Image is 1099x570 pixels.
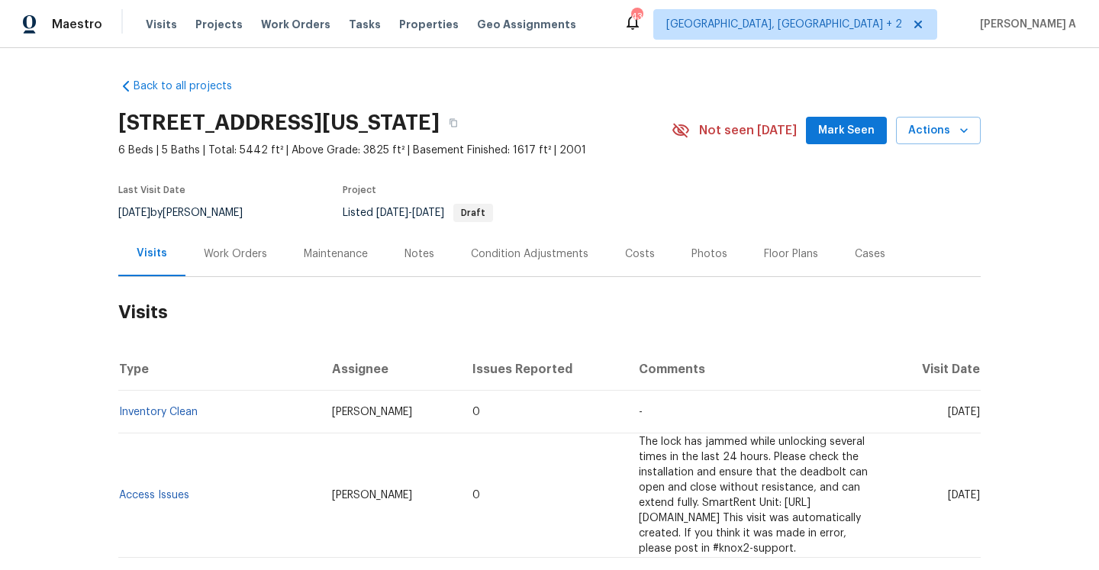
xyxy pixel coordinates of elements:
[343,185,376,195] span: Project
[118,79,265,94] a: Back to all projects
[631,9,642,24] div: 43
[896,117,981,145] button: Actions
[691,246,727,262] div: Photos
[764,246,818,262] div: Floor Plans
[404,246,434,262] div: Notes
[855,246,885,262] div: Cases
[52,17,102,32] span: Maestro
[666,17,902,32] span: [GEOGRAPHIC_DATA], [GEOGRAPHIC_DATA] + 2
[818,121,875,140] span: Mark Seen
[477,17,576,32] span: Geo Assignments
[460,348,627,391] th: Issues Reported
[948,490,980,501] span: [DATE]
[332,490,412,501] span: [PERSON_NAME]
[304,246,368,262] div: Maintenance
[627,348,885,391] th: Comments
[118,115,440,130] h2: [STREET_ADDRESS][US_STATE]
[908,121,968,140] span: Actions
[204,246,267,262] div: Work Orders
[146,17,177,32] span: Visits
[376,208,444,218] span: -
[639,436,868,554] span: The lock has jammed while unlocking several times in the last 24 hours. Please check the installa...
[195,17,243,32] span: Projects
[412,208,444,218] span: [DATE]
[806,117,887,145] button: Mark Seen
[261,17,330,32] span: Work Orders
[885,348,981,391] th: Visit Date
[332,407,412,417] span: [PERSON_NAME]
[119,407,198,417] a: Inventory Clean
[118,348,320,391] th: Type
[320,348,460,391] th: Assignee
[399,17,459,32] span: Properties
[376,208,408,218] span: [DATE]
[343,208,493,218] span: Listed
[455,208,491,217] span: Draft
[440,109,467,137] button: Copy Address
[974,17,1076,32] span: [PERSON_NAME] A
[118,277,981,348] h2: Visits
[118,208,150,218] span: [DATE]
[471,246,588,262] div: Condition Adjustments
[118,185,185,195] span: Last Visit Date
[137,246,167,261] div: Visits
[349,19,381,30] span: Tasks
[625,246,655,262] div: Costs
[699,123,797,138] span: Not seen [DATE]
[118,143,672,158] span: 6 Beds | 5 Baths | Total: 5442 ft² | Above Grade: 3825 ft² | Basement Finished: 1617 ft² | 2001
[639,407,643,417] span: -
[119,490,189,501] a: Access Issues
[948,407,980,417] span: [DATE]
[472,490,480,501] span: 0
[118,204,261,222] div: by [PERSON_NAME]
[472,407,480,417] span: 0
